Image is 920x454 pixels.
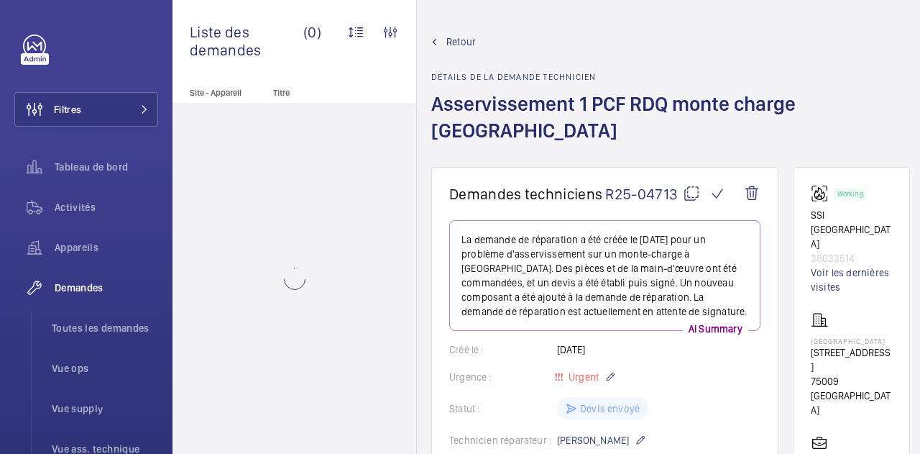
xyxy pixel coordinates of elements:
[273,88,368,98] p: Titre
[811,185,834,202] img: fire_alarm.svg
[55,160,158,174] span: Tableau de bord
[55,240,158,255] span: Appareils
[605,185,700,203] span: R25-04713
[190,23,303,59] span: Liste des demandes
[52,401,158,416] span: Vue supply
[54,102,81,117] span: Filtres
[446,35,476,49] span: Retour
[52,361,158,376] span: Vue ops
[811,208,892,251] p: SSI [GEOGRAPHIC_DATA]
[683,322,748,336] p: AI Summary
[55,200,158,214] span: Activités
[172,88,267,98] p: Site - Appareil
[52,321,158,335] span: Toutes les demandes
[449,185,602,203] span: Demandes techniciens
[811,265,892,294] a: Voir les dernières visites
[566,371,599,383] span: Urgent
[461,232,748,319] p: La demande de réparation a été créée le [DATE] pour un problème d'asservissement sur un monte-cha...
[811,251,892,265] p: 38033514
[557,432,646,449] p: [PERSON_NAME]
[55,281,158,295] span: Demandes
[431,72,883,82] h2: Détails de la demande technicien
[811,337,892,345] p: [GEOGRAPHIC_DATA]
[431,91,883,167] h1: Asservissement 1 PCF RDQ monte charge [GEOGRAPHIC_DATA]
[811,345,892,374] p: [STREET_ADDRESS]
[811,374,892,417] p: 75009 [GEOGRAPHIC_DATA]
[837,191,863,196] p: Working
[14,92,158,127] button: Filtres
